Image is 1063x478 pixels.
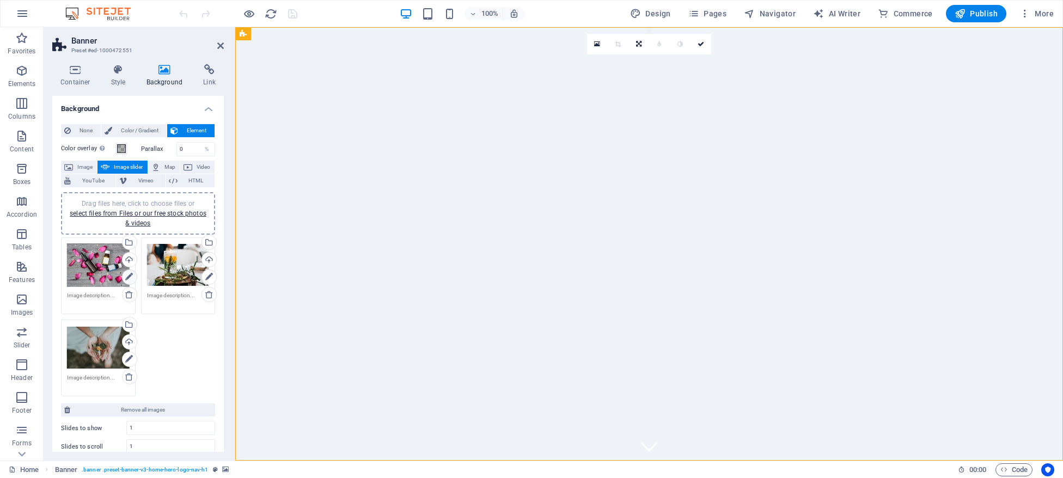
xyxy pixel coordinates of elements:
button: YouTube [61,174,115,187]
i: This element is a customizable preset [213,467,218,473]
button: Usercentrics [1041,463,1054,476]
button: Commerce [873,5,937,22]
button: Remove all images [61,403,215,416]
p: Images [11,308,33,317]
h4: Background [52,96,224,115]
span: Map [163,161,176,174]
button: Color / Gradient [101,124,167,137]
span: Commerce [878,8,933,19]
label: Parallax [141,146,176,152]
label: Color overlay [61,142,115,155]
span: AI Writer [813,8,860,19]
button: Pages [684,5,731,22]
span: Navigator [744,8,796,19]
p: Accordion [7,210,37,219]
button: Image [61,161,97,174]
button: More [1015,5,1058,22]
p: Forms [12,439,32,448]
div: % [199,143,215,156]
h4: Container [52,64,103,87]
span: More [1019,8,1054,19]
span: Image [76,161,94,174]
span: Vimeo [130,174,161,187]
span: HTML [181,174,211,187]
span: 00 00 [969,463,986,476]
p: Features [9,275,35,284]
h4: Background [138,64,196,87]
button: 100% [465,7,503,20]
img: Editor Logo [63,7,144,20]
h2: Banner [71,36,224,46]
p: Elements [8,79,36,88]
button: None [61,124,101,137]
span: Code [1000,463,1028,476]
button: Map [148,161,180,174]
p: Header [11,373,33,382]
p: Boxes [13,177,31,186]
p: Footer [12,406,32,415]
span: Drag files here, click to choose files or [70,200,206,227]
button: Click here to leave preview mode and continue editing [242,7,255,20]
h6: 100% [481,7,498,20]
label: Slides to show [61,425,126,431]
a: select files from Files or our free stock photos & videos [70,210,206,227]
button: Video [180,161,215,174]
a: Greyscale [670,34,691,54]
p: Slider [14,341,30,350]
button: reload [264,7,277,20]
button: Code [995,463,1033,476]
span: Image slider [113,161,144,174]
h4: Link [195,64,224,87]
label: Slides to scroll [61,444,126,450]
span: Publish [955,8,998,19]
span: Pages [688,8,726,19]
span: YouTube [74,174,112,187]
span: None [74,124,97,137]
button: Publish [946,5,1006,22]
button: Image slider [97,161,147,174]
i: Reload page [265,8,277,20]
button: Vimeo [116,174,164,187]
p: Content [10,145,34,154]
nav: breadcrumb [55,463,229,476]
i: On resize automatically adjust zoom level to fit chosen device. [509,9,519,19]
h4: Style [103,64,138,87]
div: home-service-beauty-products.jpeg [67,243,130,287]
span: . banner .preset-banner-v3-home-hero-logo-nav-h1 [82,463,208,476]
button: Design [626,5,675,22]
a: Crop mode [608,34,628,54]
a: Select files from the file manager, stock photos, or upload file(s) [587,34,608,54]
div: home-gallery-flowers-2.jpeg [147,243,210,287]
p: Tables [12,243,32,252]
span: Video [196,161,211,174]
span: Remove all images [74,403,212,416]
i: This element contains a background [222,467,229,473]
button: Element [167,124,215,137]
a: Confirm ( Ctrl ⏎ ) [691,34,711,54]
div: home-gallery-flowers.jpeg [67,326,130,369]
p: Favorites [8,47,35,56]
a: Blur [649,34,670,54]
span: Click to select. Double-click to edit [55,463,78,476]
a: Click to cancel selection. Double-click to open Pages [9,463,39,476]
a: Change orientation [628,34,649,54]
h6: Session time [958,463,987,476]
div: Design (Ctrl+Alt+Y) [626,5,675,22]
span: Design [630,8,671,19]
span: Element [181,124,211,137]
span: : [977,465,979,474]
button: HTML [166,174,215,187]
h3: Preset #ed-1000472551 [71,46,202,56]
p: Columns [8,112,35,121]
button: Navigator [740,5,800,22]
button: AI Writer [809,5,865,22]
span: Color / Gradient [115,124,163,137]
